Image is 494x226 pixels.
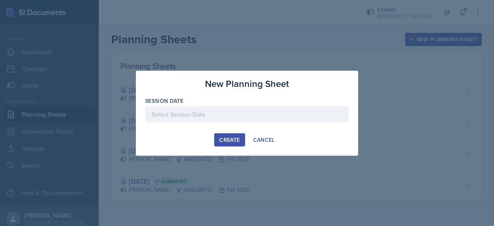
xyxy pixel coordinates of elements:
[205,77,289,91] h3: New Planning Sheet
[145,97,183,105] label: Session Date
[248,133,280,146] button: Cancel
[219,137,240,143] div: Create
[253,137,275,143] div: Cancel
[214,133,245,146] button: Create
